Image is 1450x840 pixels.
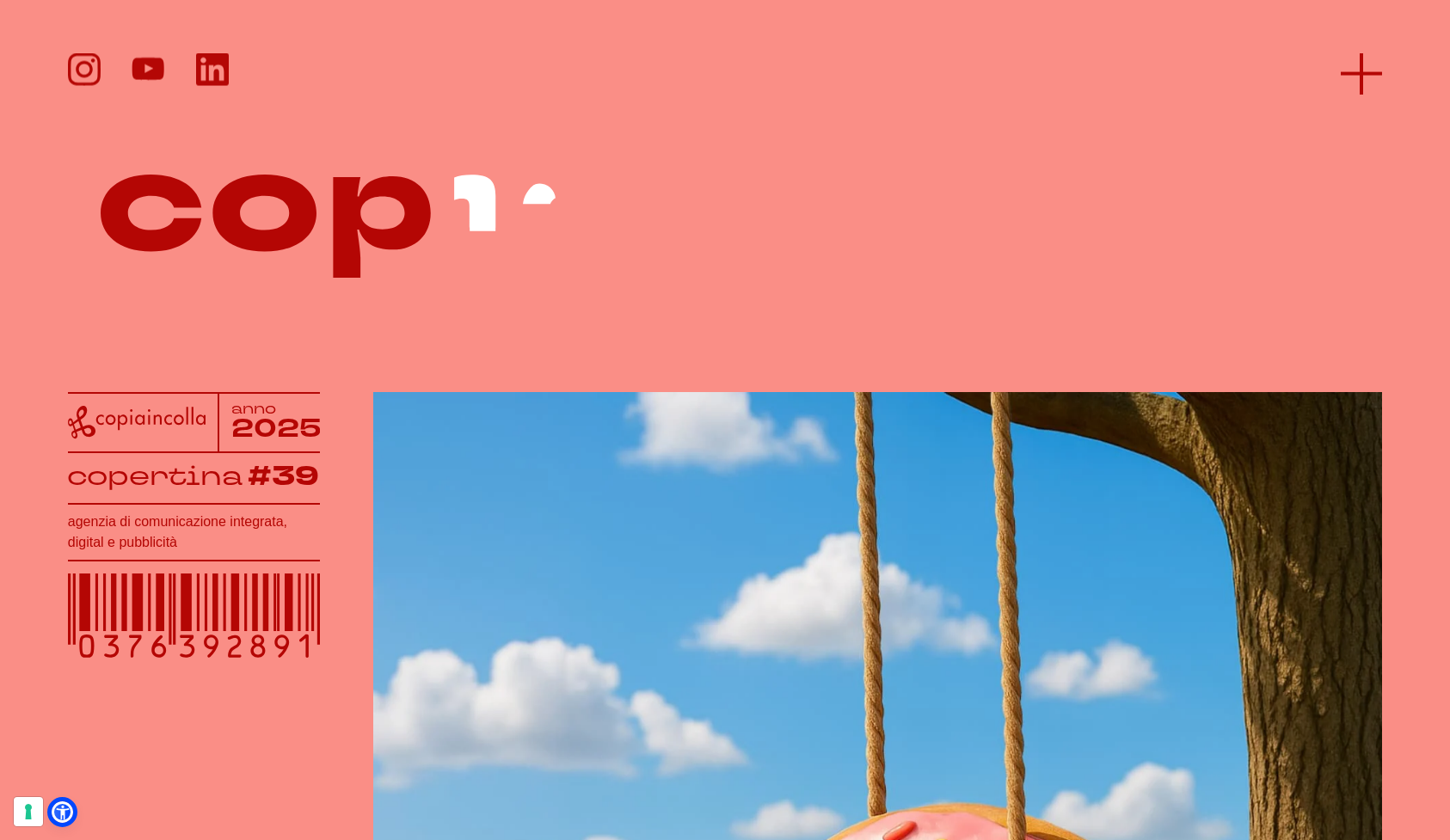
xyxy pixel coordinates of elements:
[66,458,243,493] tspan: copertina
[14,797,43,826] button: Le tue preferenze relative al consenso per le tecnologie di tracciamento
[231,412,322,447] tspan: 2025
[68,512,320,553] h1: agenzia di comunicazione integrata, digital e pubblicità
[52,801,73,823] a: Open Accessibility Menu
[248,458,319,495] tspan: #39
[231,400,276,419] tspan: anno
